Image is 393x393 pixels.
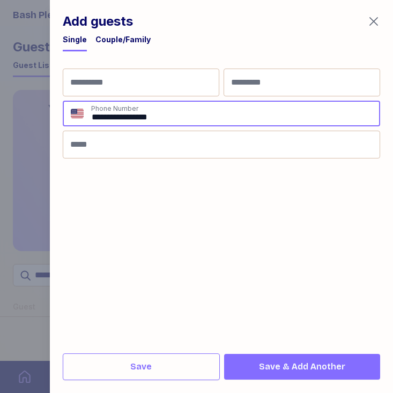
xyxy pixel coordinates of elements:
[259,360,345,373] span: Save & Add Another
[95,34,151,45] div: Couple/Family
[130,360,152,373] span: Save
[63,131,380,158] input: Email
[63,69,219,96] input: First Name
[63,34,87,45] div: Single
[63,353,220,380] button: Save
[224,69,380,96] input: Last Name
[224,354,380,380] button: Save & Add Another
[63,13,133,30] h1: Add guests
